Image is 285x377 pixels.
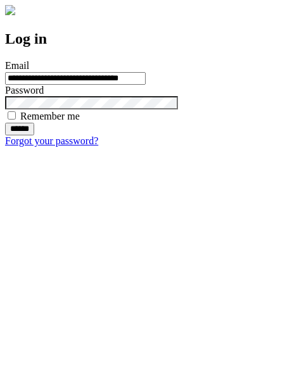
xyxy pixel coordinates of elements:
img: logo-4e3dc11c47720685a147b03b5a06dd966a58ff35d612b21f08c02c0306f2b779.png [5,5,15,15]
label: Email [5,60,29,71]
label: Password [5,85,44,96]
a: Forgot your password? [5,135,98,146]
label: Remember me [20,111,80,121]
h2: Log in [5,30,280,47]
